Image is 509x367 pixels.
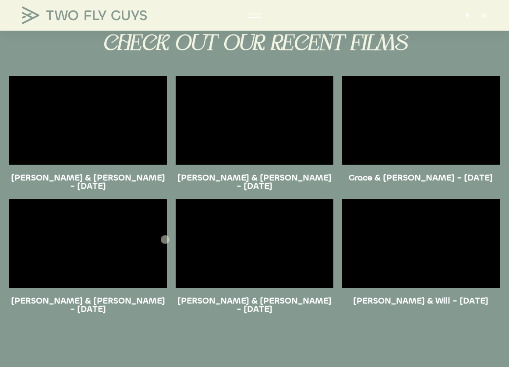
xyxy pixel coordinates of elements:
a: TWO FLY GUYS MEDIA TWO FLY GUYS MEDIA [22,7,153,24]
iframe: vimeo Video Player [342,199,500,287]
h5: [PERSON_NAME] & [PERSON_NAME] - [DATE] [9,173,167,190]
iframe: vimeo Video Player [9,76,167,165]
h5: [PERSON_NAME] & [PERSON_NAME] - [DATE] [176,173,333,190]
div: CHECK OUT OUR RECENT FILMS [9,28,500,56]
img: TWO FLY GUYS MEDIA [22,7,147,24]
iframe: vimeo Video Player [176,199,333,287]
h5: [PERSON_NAME] & [PERSON_NAME] - [DATE] [176,296,333,313]
h5: [PERSON_NAME] & [PERSON_NAME] - [DATE] [9,296,167,313]
iframe: vimeo Video Player [176,76,333,165]
iframe: vimeo Video Player [9,199,167,287]
h5: [PERSON_NAME] & Will - [DATE] [342,296,500,305]
iframe: vimeo Video Player [342,76,500,165]
h5: Grace & [PERSON_NAME] - [DATE] [342,173,500,182]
